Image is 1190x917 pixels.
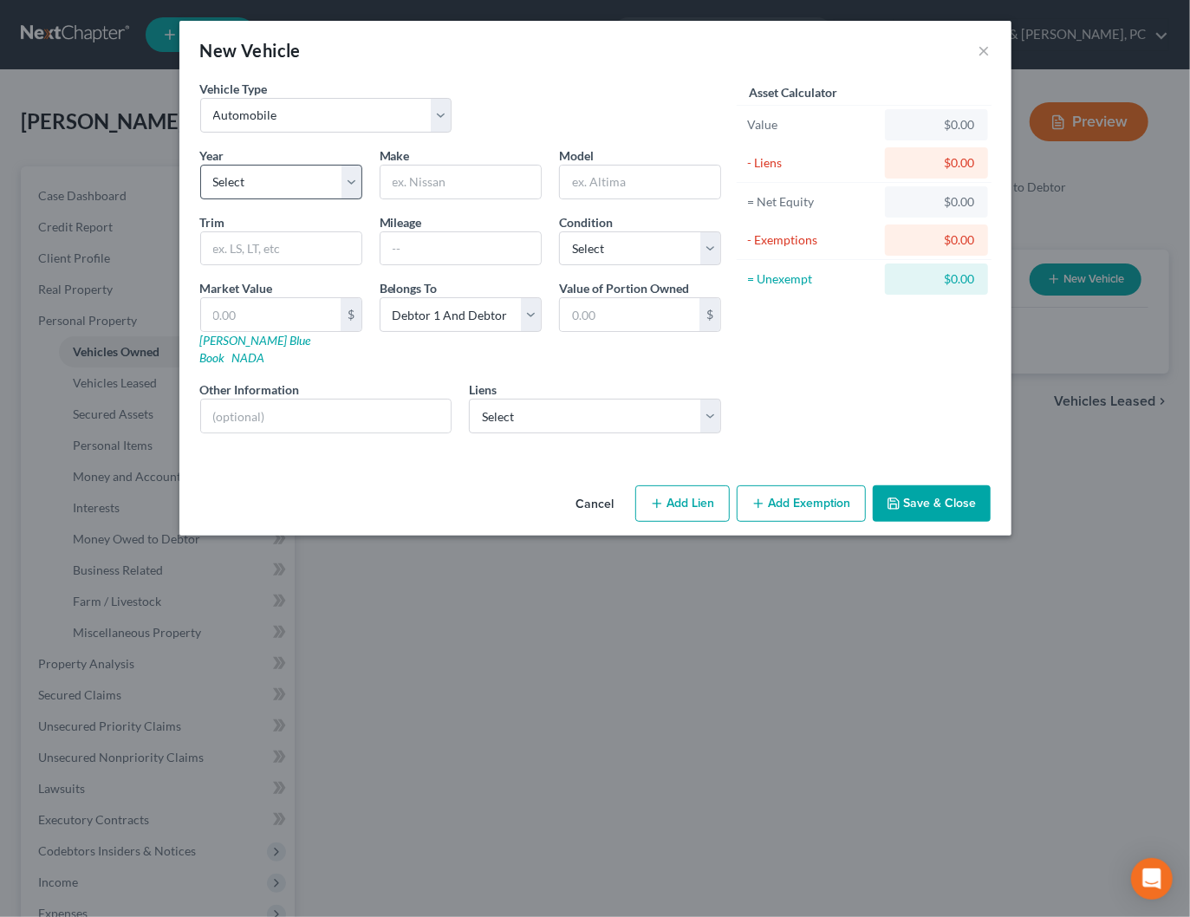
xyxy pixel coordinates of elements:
a: [PERSON_NAME] Blue Book [200,333,311,365]
div: Open Intercom Messenger [1131,858,1173,900]
input: ex. LS, LT, etc [201,232,361,265]
div: $0.00 [899,154,974,172]
a: NADA [232,350,265,365]
div: = Unexempt [747,270,878,288]
div: $ [699,298,720,331]
label: Asset Calculator [749,83,837,101]
input: ex. Altima [560,166,720,198]
span: Make [380,148,410,163]
div: - Exemptions [747,231,878,249]
label: Year [200,146,224,165]
div: New Vehicle [200,38,301,62]
label: Liens [469,380,497,399]
label: Trim [200,213,225,231]
label: Vehicle Type [200,80,268,98]
button: Save & Close [873,485,991,522]
div: $ [341,298,361,331]
button: × [979,40,991,61]
div: $0.00 [899,116,974,133]
label: Market Value [200,279,273,297]
label: Condition [559,213,613,231]
input: 0.00 [201,298,341,331]
label: Value of Portion Owned [559,279,689,297]
button: Add Exemption [737,485,866,522]
div: - Liens [747,154,878,172]
input: 0.00 [560,298,699,331]
span: Belongs To [380,281,438,296]
div: Value [747,116,878,133]
label: Other Information [200,380,300,399]
input: -- [380,232,541,265]
div: $0.00 [899,193,974,211]
input: ex. Nissan [380,166,541,198]
label: Mileage [380,213,422,231]
div: = Net Equity [747,193,878,211]
div: $0.00 [899,270,974,288]
button: Cancel [562,487,628,522]
label: Model [559,146,594,165]
input: (optional) [201,400,452,432]
div: $0.00 [899,231,974,249]
button: Add Lien [635,485,730,522]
